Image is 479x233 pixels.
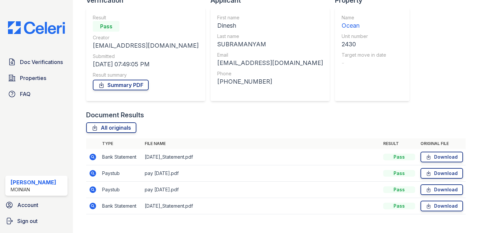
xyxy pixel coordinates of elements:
[418,138,466,149] th: Original file
[217,77,323,86] div: [PHONE_NUMBER]
[383,154,415,160] div: Pass
[217,33,323,40] div: Last name
[342,14,386,30] a: Name Ocean
[20,90,31,98] span: FAQ
[381,138,418,149] th: Result
[93,41,199,50] div: [EMAIL_ADDRESS][DOMAIN_NAME]
[342,58,386,68] div: -
[11,186,56,193] div: Moinian
[99,182,142,198] td: Paystub
[383,186,415,193] div: Pass
[217,14,323,21] div: First name
[383,203,415,209] div: Pass
[93,53,199,60] div: Submitted
[142,165,381,182] td: pay [DATE].pdf
[342,14,386,21] div: Name
[17,201,38,209] span: Account
[3,214,70,228] a: Sign out
[5,71,68,85] a: Properties
[342,33,386,40] div: Unit number
[383,170,415,177] div: Pass
[17,217,38,225] span: Sign out
[217,52,323,58] div: Email
[93,21,119,32] div: Pass
[420,184,463,195] a: Download
[142,182,381,198] td: pay [DATE].pdf
[20,58,63,66] span: Doc Verifications
[99,165,142,182] td: Paystub
[217,40,323,49] div: SUBRAMANYAM
[93,72,199,78] div: Result summary
[142,138,381,149] th: File name
[342,40,386,49] div: 2430
[93,14,199,21] div: Result
[142,149,381,165] td: [DATE]_Statement.pdf
[420,152,463,162] a: Download
[3,198,70,212] a: Account
[342,21,386,30] div: Ocean
[93,80,149,90] a: Summary PDF
[99,149,142,165] td: Bank Statement
[5,55,68,69] a: Doc Verifications
[5,87,68,101] a: FAQ
[217,21,323,30] div: Dinesh
[420,201,463,211] a: Download
[11,178,56,186] div: [PERSON_NAME]
[99,138,142,149] th: Type
[142,198,381,214] td: [DATE]_Statement.pdf
[3,21,70,34] img: CE_Logo_Blue-a8612792a0a2168367f1c8372b55b34899dd931a85d93a1a3d3e32e68fde9ad4.png
[99,198,142,214] td: Bank Statement
[93,60,199,69] div: [DATE] 07:49:05 PM
[93,34,199,41] div: Creator
[217,70,323,77] div: Phone
[420,168,463,179] a: Download
[86,122,136,133] a: All originals
[86,110,144,120] div: Document Results
[20,74,46,82] span: Properties
[217,58,323,68] div: [EMAIL_ADDRESS][DOMAIN_NAME]
[342,52,386,58] div: Target move in date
